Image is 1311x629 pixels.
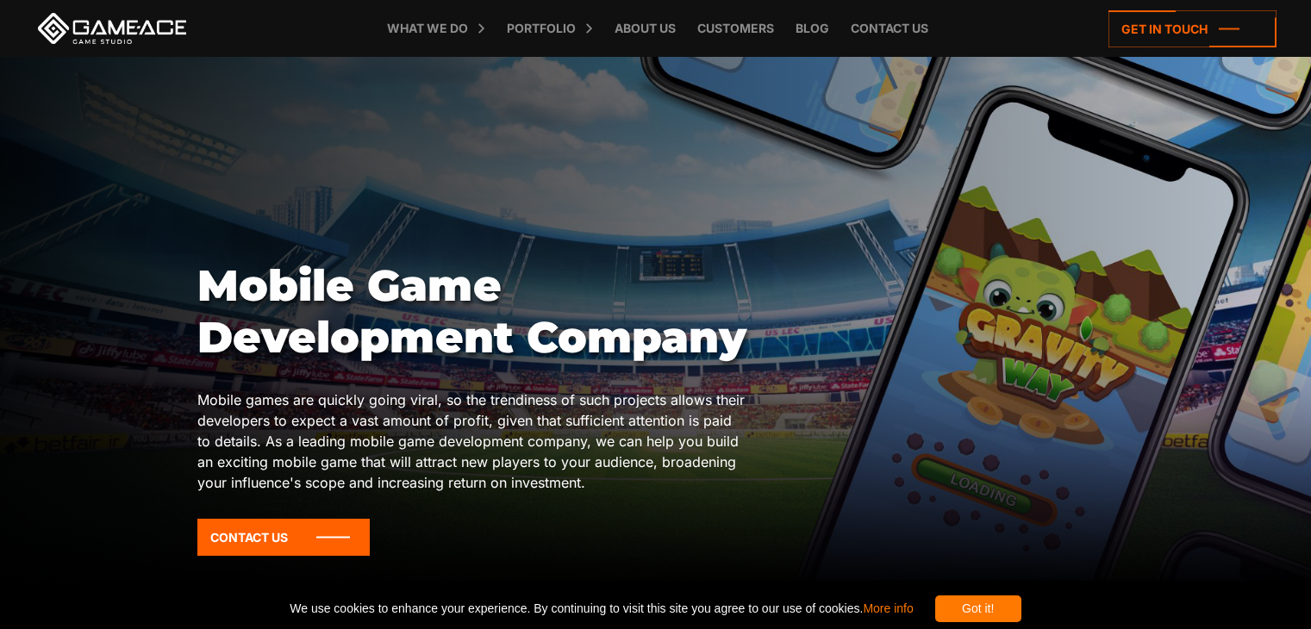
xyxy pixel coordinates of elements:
a: Get in touch [1108,10,1277,47]
a: Contact Us [197,519,370,556]
div: Got it! [935,595,1021,622]
p: Mobile games are quickly going viral, so the trendiness of such projects allows their developers ... [197,389,747,493]
a: More info [863,601,913,615]
h1: Mobile Game Development Company [197,260,747,364]
span: We use cookies to enhance your experience. By continuing to visit this site you agree to our use ... [290,595,913,622]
